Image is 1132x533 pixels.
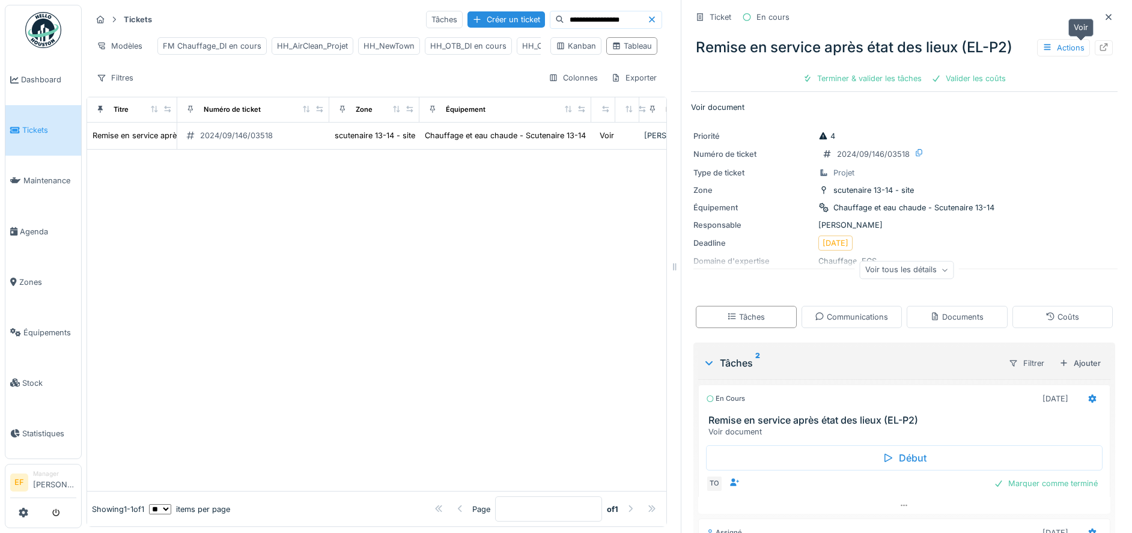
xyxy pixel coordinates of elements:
div: Équipement [693,202,814,213]
span: Statistiques [22,428,76,439]
div: Tâches [703,356,999,370]
a: Équipements [5,307,81,358]
div: Coûts [1045,311,1079,323]
div: Créer un ticket [467,11,545,28]
div: En cours [756,11,790,23]
div: Modèles [91,37,148,55]
a: Stock [5,358,81,408]
div: items per page [149,504,230,515]
div: Filtres [91,69,139,87]
div: Remise en service après état des lieux (EL-P2) [691,32,1118,63]
div: Responsable [693,219,814,231]
div: 4 [818,130,835,142]
div: Tâches [426,11,463,28]
div: Tâches [727,311,765,323]
div: Documents [930,311,984,323]
li: EF [10,474,28,492]
div: Valider les coûts [927,70,1011,87]
strong: Tickets [119,14,157,25]
div: Communications [815,311,888,323]
sup: 2 [755,356,760,370]
div: HH_AirClean_Projet [277,40,348,52]
a: Tickets [5,105,81,156]
div: Tableau [612,40,652,52]
a: Agenda [5,206,81,257]
div: Exporter [606,69,662,87]
div: Ticket [710,11,731,23]
strong: of 1 [607,504,618,515]
span: Dashboard [21,74,76,85]
div: Type de ticket [693,167,814,178]
span: Stock [22,377,76,389]
a: EF Manager[PERSON_NAME] [10,469,76,498]
div: TO [706,475,723,492]
p: Voir document [691,102,1118,113]
span: Agenda [20,226,76,237]
div: Priorité [693,130,814,142]
div: [PERSON_NAME] [644,130,725,141]
div: Titre [114,105,129,115]
div: scutenaire 13-14 - site [833,184,914,196]
div: [DATE] [1042,393,1068,404]
div: Numéro de ticket [693,148,814,160]
div: [DATE] [823,237,848,249]
div: Voir [1068,19,1094,36]
img: Badge_color-CXgf-gQk.svg [25,12,61,48]
div: Projet [833,167,854,178]
a: Statistiques [5,408,81,458]
div: Marquer comme terminé [989,475,1103,492]
span: Tickets [22,124,76,136]
div: HH_OTB_DI en cours [430,40,507,52]
div: Kanban [556,40,596,52]
h3: Remise en service après état des lieux (EL-P2) [708,415,1105,426]
div: 2024/09/146/03518 [837,148,910,160]
div: 2024/09/146/03518 [200,130,273,141]
div: Showing 1 - 1 of 1 [92,504,144,515]
div: Responsable [666,105,708,115]
div: Zone [693,184,814,196]
div: En cours [706,394,745,404]
span: Équipements [23,327,76,338]
div: Deadline [693,237,814,249]
div: [PERSON_NAME] [693,219,1115,231]
div: Début [706,445,1103,471]
div: HH_NewTown [364,40,415,52]
div: Page [472,504,490,515]
a: Dashboard [5,55,81,105]
div: Actions [1037,39,1090,56]
div: Voir document [600,130,653,141]
div: FM Chauffage_DI en cours [163,40,261,52]
div: Voir tous les détails [860,261,954,279]
div: HH_OTB_Projet en cours [522,40,612,52]
div: Filtrer [1003,355,1050,372]
div: Terminer & valider les tâches [798,70,927,87]
div: Remise en service après état des lieux (EL-P2) [93,130,261,141]
div: Voir document [708,426,1105,437]
div: Chauffage et eau chaude - Scutenaire 13-14 [833,202,994,213]
div: Ajouter [1054,355,1106,371]
div: scutenaire 13-14 - site [335,130,415,141]
div: Numéro de ticket [204,105,261,115]
span: Maintenance [23,175,76,186]
div: Manager [33,469,76,478]
div: Chauffage et eau chaude - Scutenaire 13-14 [425,130,586,141]
a: Maintenance [5,156,81,206]
div: Équipement [446,105,485,115]
div: Zone [356,105,373,115]
div: Colonnes [543,69,603,87]
span: Zones [19,276,76,288]
a: Zones [5,257,81,307]
li: [PERSON_NAME] [33,469,76,495]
